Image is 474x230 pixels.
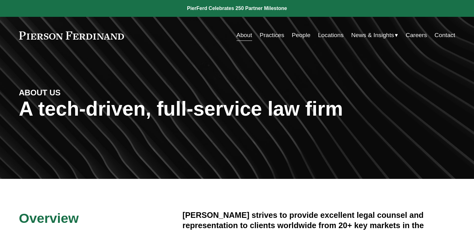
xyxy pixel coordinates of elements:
[237,29,252,41] a: About
[351,29,398,41] a: folder dropdown
[434,29,455,41] a: Contact
[318,29,343,41] a: Locations
[260,29,284,41] a: Practices
[19,211,79,226] span: Overview
[19,98,455,120] h1: A tech-driven, full-service law firm
[406,29,427,41] a: Careers
[292,29,310,41] a: People
[351,30,394,41] span: News & Insights
[19,88,61,97] strong: ABOUT US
